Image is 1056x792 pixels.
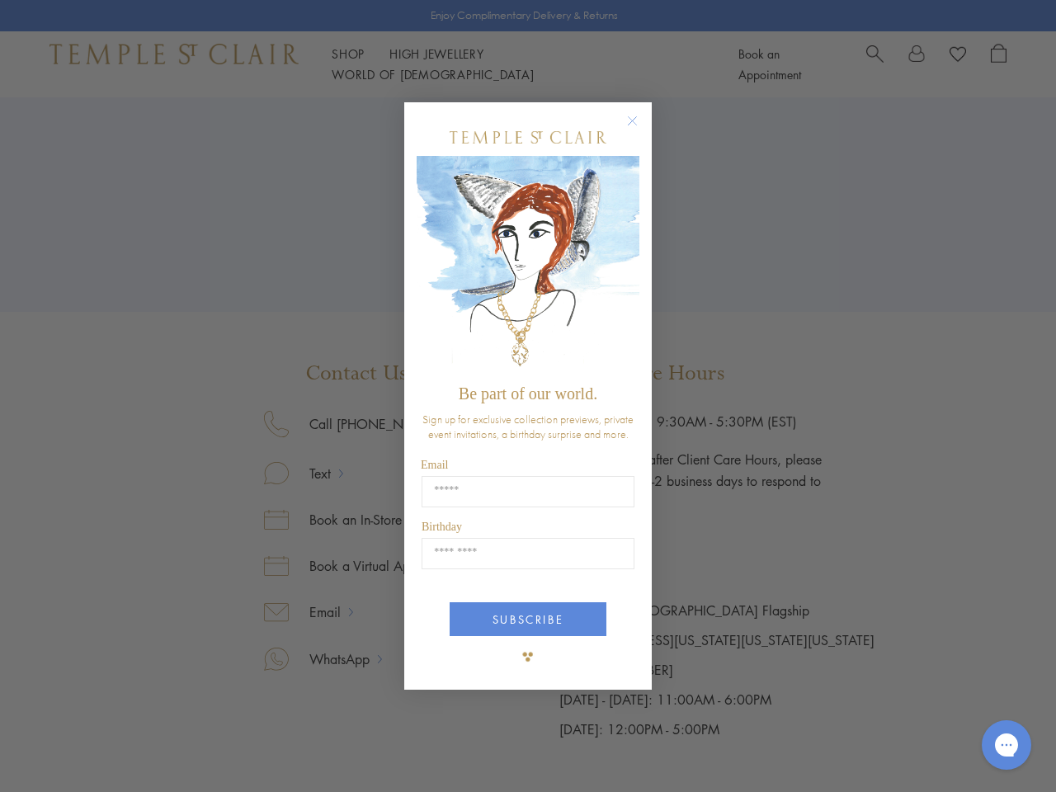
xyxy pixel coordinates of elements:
iframe: Gorgias live chat messenger [973,714,1039,775]
span: Sign up for exclusive collection previews, private event invitations, a birthday surprise and more. [422,412,634,441]
input: Email [422,476,634,507]
button: SUBSCRIBE [450,602,606,636]
span: Birthday [422,521,462,533]
img: TSC [511,640,544,673]
img: c4a9eb12-d91a-4d4a-8ee0-386386f4f338.jpeg [417,156,639,376]
button: Close dialog [630,119,651,139]
span: Email [421,459,448,471]
img: Temple St. Clair [450,131,606,144]
span: Be part of our world. [459,384,597,403]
